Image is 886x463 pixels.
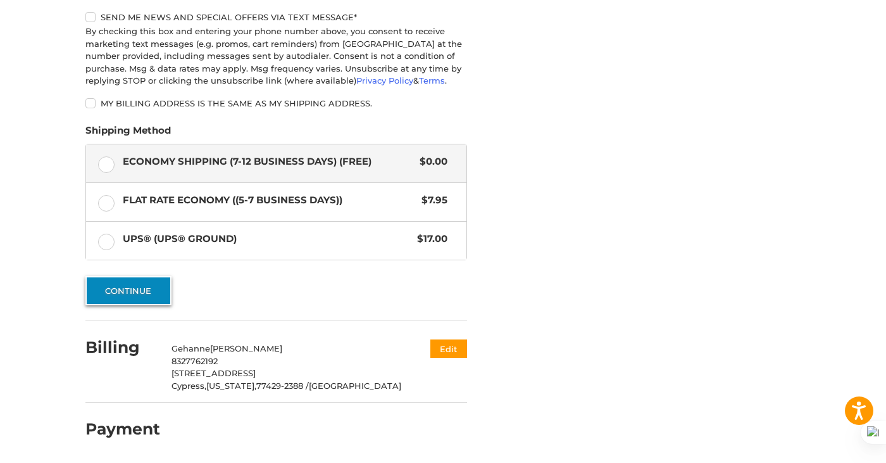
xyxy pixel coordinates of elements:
[123,193,416,208] span: Flat Rate Economy ((5-7 Business Days))
[256,381,309,391] span: 77429-2388 /
[85,98,467,108] label: My billing address is the same as my shipping address.
[782,429,886,463] iframe: Google Customer Reviews
[419,75,445,86] a: Terms
[414,155,448,169] span: $0.00
[206,381,256,391] span: [US_STATE],
[172,381,206,391] span: Cypress,
[430,339,467,358] button: Edit
[85,419,160,439] h2: Payment
[123,232,411,246] span: UPS® (UPS® Ground)
[172,368,256,378] span: [STREET_ADDRESS]
[123,155,414,169] span: Economy Shipping (7-12 Business Days) (Free)
[356,75,413,86] a: Privacy Policy
[309,381,401,391] span: [GEOGRAPHIC_DATA]
[85,338,159,357] h2: Billing
[85,25,467,87] div: By checking this box and entering your phone number above, you consent to receive marketing text ...
[210,343,282,353] span: [PERSON_NAME]
[172,356,218,366] span: 8327762192
[172,343,210,353] span: Gehanne
[411,232,448,246] span: $17.00
[85,276,172,305] button: Continue
[85,124,171,144] legend: Shipping Method
[416,193,448,208] span: $7.95
[85,12,467,22] label: Send me news and special offers via text message*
